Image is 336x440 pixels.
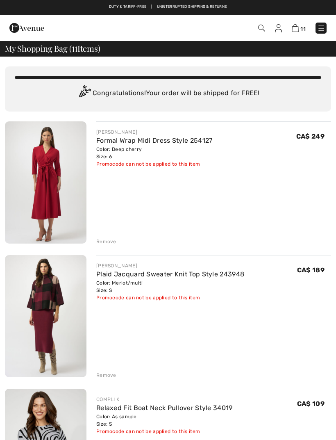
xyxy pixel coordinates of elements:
[96,413,233,428] div: Color: As sample Size: S
[9,23,44,31] a: 1ère Avenue
[96,404,233,412] a: Relaxed Fit Boat Neck Pullover Style 34019
[296,132,325,140] span: CA$ 249
[96,396,233,403] div: COMPLI K
[297,266,325,274] span: CA$ 189
[5,255,86,377] img: Plaid Jacquard Sweater Knit Top Style 243948
[5,121,86,244] img: Formal Wrap Midi Dress Style 254127
[5,44,100,52] span: My Shopping Bag ( Items)
[96,137,213,144] a: Formal Wrap Midi Dress Style 254127
[72,42,77,53] span: 11
[96,428,233,435] div: Promocode can not be applied to this item
[96,262,244,269] div: [PERSON_NAME]
[9,20,44,36] img: 1ère Avenue
[258,25,265,32] img: Search
[15,85,321,102] div: Congratulations! Your order will be shipped for FREE!
[292,23,306,33] a: 11
[96,238,116,245] div: Remove
[96,128,213,136] div: [PERSON_NAME]
[76,85,93,102] img: Congratulation2.svg
[96,279,244,294] div: Color: Merlot/multi Size: S
[96,146,213,160] div: Color: Deep cherry Size: 6
[297,400,325,408] span: CA$ 109
[300,26,306,32] span: 11
[317,24,325,32] img: Menu
[275,24,282,32] img: My Info
[96,160,213,168] div: Promocode can not be applied to this item
[96,294,244,301] div: Promocode can not be applied to this item
[96,372,116,379] div: Remove
[292,24,299,32] img: Shopping Bag
[96,270,244,278] a: Plaid Jacquard Sweater Knit Top Style 243948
